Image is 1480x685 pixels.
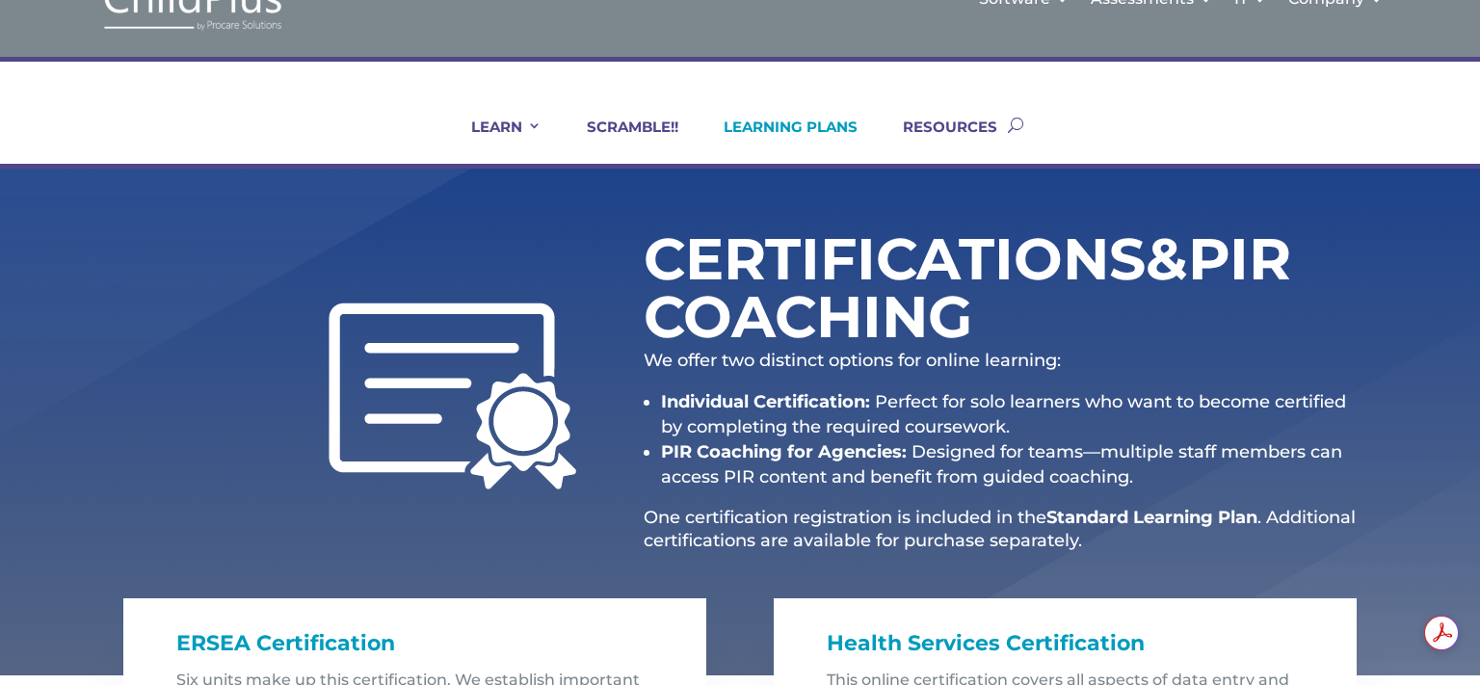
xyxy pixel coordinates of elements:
strong: Standard Learning Plan [1046,507,1257,528]
span: One certification registration is included in the [644,507,1046,528]
a: LEARNING PLANS [700,118,858,164]
span: ERSEA Certification [176,630,395,656]
span: We offer two distinct options for online learning: [644,350,1061,371]
a: LEARN [447,118,542,164]
li: Perfect for solo learners who want to become certified by completing the required coursework. [661,389,1357,439]
span: & [1146,224,1188,294]
a: RESOURCES [879,118,997,164]
strong: Individual Certification: [661,391,870,412]
span: . Additional certifications are available for purchase separately. [644,507,1356,550]
li: Designed for teams—multiple staff members can access PIR content and benefit from guided coaching. [661,439,1357,489]
span: Health Services Certification [827,630,1145,656]
strong: PIR Coaching for Agencies: [661,441,907,462]
h1: Certifications PIR Coaching [644,230,1154,356]
a: SCRAMBLE!! [563,118,678,164]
